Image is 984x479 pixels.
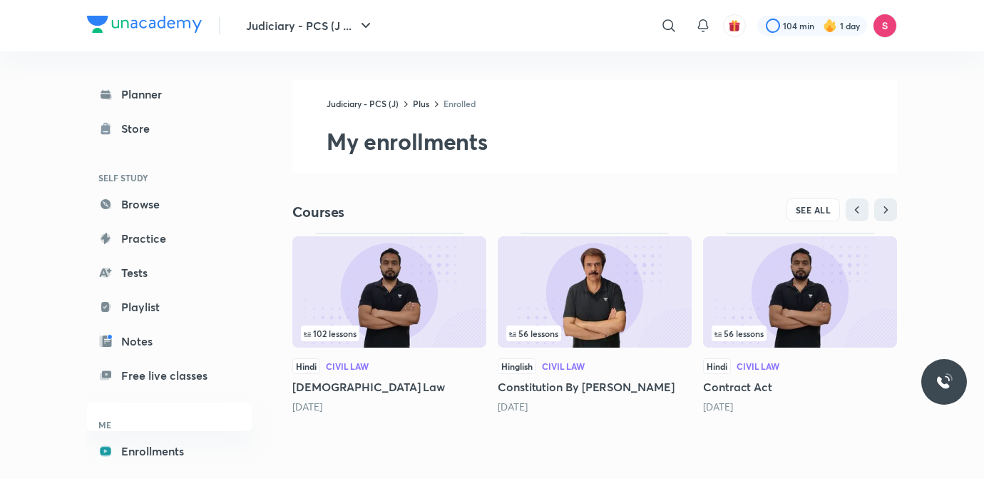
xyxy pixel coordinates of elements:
img: Company Logo [87,16,202,33]
h5: [DEMOGRAPHIC_DATA] Law [292,378,486,395]
a: Tests [87,258,252,287]
h6: SELF STUDY [87,166,252,190]
button: SEE ALL [786,198,841,221]
button: avatar [723,14,746,37]
h5: Constitution By [PERSON_NAME] [498,378,692,395]
div: Civil Law [542,362,585,370]
span: Hindi [703,358,731,374]
div: left [506,326,683,341]
div: 10 days ago [292,400,486,414]
img: ttu [936,373,953,390]
h6: ME [87,413,252,437]
span: 56 lessons [714,329,764,338]
img: Sandeep Kumar [873,14,897,38]
a: Enrollments [87,437,252,465]
button: Judiciary - PCS (J ... [237,11,383,40]
div: 9 months ago [498,400,692,414]
img: Thumbnail [292,236,486,348]
a: Plus [413,98,429,109]
img: streak [823,19,837,33]
div: left [712,326,888,341]
a: Judiciary - PCS (J) [327,98,399,109]
a: Notes [87,327,252,356]
div: infosection [712,326,888,341]
span: Hindi [292,358,320,374]
span: 56 lessons [509,329,558,338]
a: Playlist [87,293,252,321]
div: infosection [506,326,683,341]
h2: My enrollments [327,127,897,156]
h5: Contract Act [703,378,897,395]
div: infosection [301,326,478,341]
div: Civil Law [326,362,369,370]
div: Civil Law [737,362,779,370]
span: 102 lessons [304,329,357,338]
span: Hinglish [498,358,536,374]
a: Company Logo [87,16,202,36]
img: Thumbnail [703,236,897,348]
a: Browse [87,190,252,218]
div: infocontainer [301,326,478,341]
img: Thumbnail [498,236,692,348]
div: infocontainer [712,326,888,341]
div: Store [121,120,158,137]
a: Enrolled [444,98,476,109]
h4: Courses [292,203,595,221]
a: Free live classes [87,361,252,390]
img: avatar [728,19,741,32]
span: SEE ALL [796,205,831,215]
div: left [301,326,478,341]
div: infocontainer [506,326,683,341]
a: Practice [87,224,252,253]
div: Hindu Law [292,233,486,414]
a: Planner [87,80,252,109]
div: Constitution By Anil Khanna [498,233,692,414]
div: 10 months ago [703,400,897,414]
div: Contract Act [703,233,897,414]
a: Store [87,114,252,143]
